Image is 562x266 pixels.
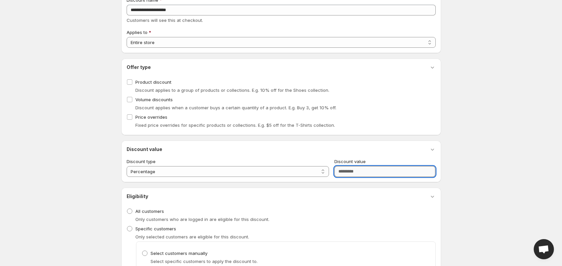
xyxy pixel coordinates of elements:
h3: Offer type [127,64,151,71]
span: Discount applies when a customer buys a certain quantity of a product. E.g. Buy 3, get 10% off. [135,105,336,110]
h3: Discount value [127,146,162,153]
span: Specific customers [135,226,176,231]
span: Volume discounts [135,97,173,102]
span: Price overrides [135,114,167,120]
span: Discount type [127,159,156,164]
span: Discount applies to a group of products or collections. E.g. 10% off for the Shoes collection. [135,87,329,93]
h3: Eligibility [127,193,148,200]
span: Select specific customers to apply the discount to. [151,259,258,264]
span: Only customers who are logged in are eligible for this discount. [135,217,269,222]
span: Fixed price overrides for specific products or collections. E.g. $5 off for the T-Shirts collection. [135,122,335,128]
span: Product discount [135,79,171,85]
span: Applies to [127,30,147,35]
span: Customers will see this at checkout. [127,17,203,23]
span: Only selected customers are eligible for this discount. [135,234,249,239]
a: Open chat [534,239,554,259]
span: All customers [135,208,164,214]
span: Discount value [334,159,366,164]
span: Select customers manually [151,251,207,256]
